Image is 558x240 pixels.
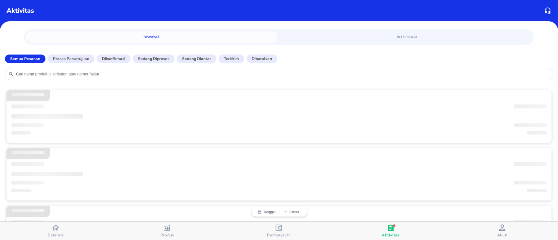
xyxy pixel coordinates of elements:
[11,181,44,184] span: ‌
[26,31,277,43] a: Riwayat
[267,232,291,238] span: Pembayaran
[12,151,44,154] span: ‌
[514,220,547,224] span: ‌
[279,210,304,214] button: Filters
[11,172,83,176] span: ‌
[514,162,547,166] span: ‌
[497,232,507,238] span: Akun
[182,56,211,62] p: Sedang diantar
[30,34,273,40] span: Riwayat
[111,222,223,240] button: Produk
[514,181,547,184] span: ‌
[48,232,64,238] span: Beranda
[252,56,272,62] p: Dibatalkan
[382,232,399,238] span: Aktivitas
[11,123,44,127] span: ‌
[48,55,94,63] button: Proses Persetujuan
[138,56,169,62] p: Sedang diproses
[11,220,44,224] span: ‌
[335,222,446,240] button: Aktivitas
[133,55,175,63] button: Sedang diproses
[97,55,130,63] button: Dikonfirmasi
[11,131,31,135] span: ‌
[161,232,175,238] span: Produk
[527,131,547,135] span: ‌
[224,56,239,62] p: Terkirim
[246,55,277,63] button: Dibatalkan
[11,104,44,108] span: ‌
[102,56,125,62] p: Dikonfirmasi
[15,72,550,77] input: Cari nama produk, distributor, atau nomor faktur
[24,29,534,43] div: simple tabs
[177,55,216,63] button: Sedang diantar
[11,162,44,166] span: ‌
[514,104,547,108] span: ‌
[281,31,532,43] a: Notifikasi
[10,56,40,62] p: Semua Pesanan
[285,34,528,40] span: Notifikasi
[527,189,547,192] span: ‌
[11,189,31,192] span: ‌
[53,56,89,62] p: Proses Persetujuan
[12,93,44,96] span: ‌
[5,55,45,63] button: Semua Pesanan
[219,55,244,63] button: Terkirim
[223,222,335,240] button: Pembayaran
[514,123,547,127] span: ‌
[11,114,83,119] span: ‌
[447,222,558,240] button: Akun
[255,210,279,214] button: Tanggal
[7,6,34,16] p: Aktivitas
